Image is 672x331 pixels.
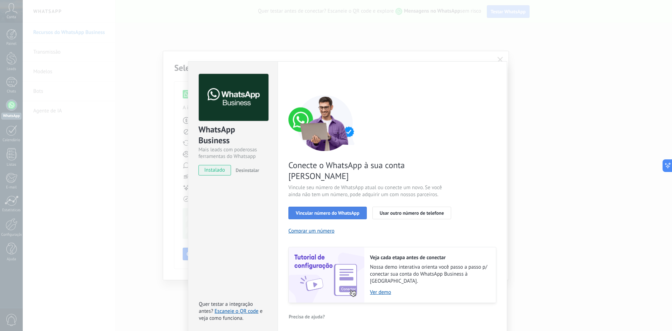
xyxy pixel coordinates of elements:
span: Conecte o WhatsApp à sua conta [PERSON_NAME] [288,160,455,181]
span: e veja como funciona. [199,308,262,322]
span: Nossa demo interativa orienta você passo a passo p/ conectar sua conta do WhatsApp Business à [GE... [370,264,489,285]
span: Quer testar a integração antes? [199,301,253,315]
span: Usar outro número de telefone [380,211,444,215]
button: Desinstalar [233,165,259,175]
h2: Veja cada etapa antes de conectar [370,254,489,261]
button: Usar outro número de telefone [372,207,451,219]
button: Vincular número do WhatsApp [288,207,367,219]
div: WhatsApp Business [198,124,267,146]
span: instalado [199,165,231,175]
img: connect number [288,95,362,151]
span: Vincule seu número de WhatsApp atual ou conecte um novo. Se você ainda não tem um número, pode ad... [288,184,455,198]
span: Desinstalar [236,167,259,173]
span: Vincular número do WhatsApp [296,211,359,215]
button: Comprar um número [288,228,335,234]
a: Ver demo [370,289,489,296]
div: Mais leads com poderosas ferramentas do Whatsapp [198,146,267,160]
span: Precisa de ajuda? [289,314,325,319]
a: Escaneie o QR code [215,308,258,315]
button: Precisa de ajuda? [288,311,325,322]
img: logo_main.png [199,74,268,121]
